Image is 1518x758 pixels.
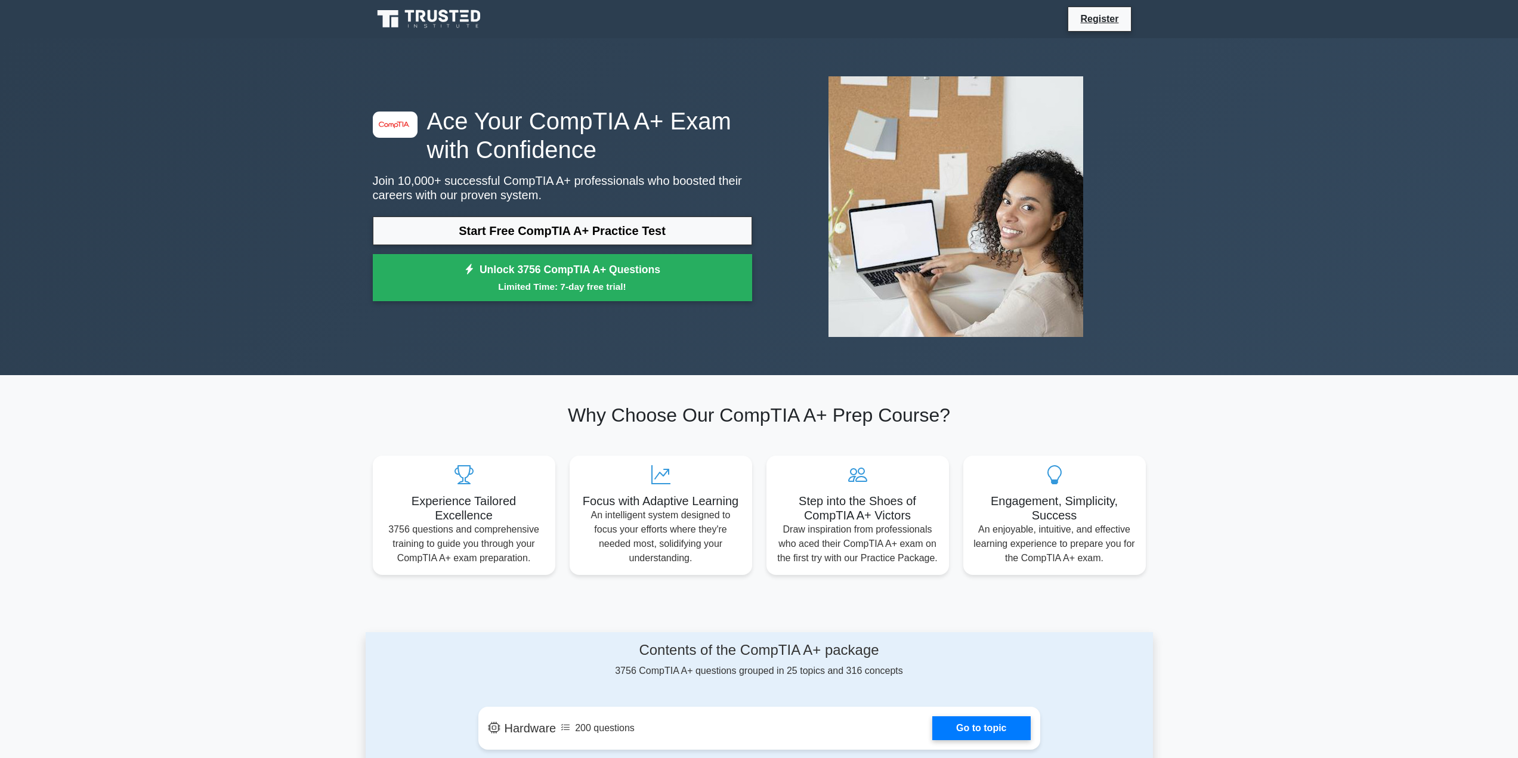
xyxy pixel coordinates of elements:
[932,716,1030,740] a: Go to topic
[973,494,1136,522] h5: Engagement, Simplicity, Success
[478,642,1040,659] h4: Contents of the CompTIA A+ package
[579,494,743,508] h5: Focus with Adaptive Learning
[1073,11,1126,26] a: Register
[579,508,743,565] p: An intelligent system designed to focus your efforts where they're needed most, solidifying your ...
[776,494,939,522] h5: Step into the Shoes of CompTIA A+ Victors
[373,404,1146,426] h2: Why Choose Our CompTIA A+ Prep Course?
[973,522,1136,565] p: An enjoyable, intuitive, and effective learning experience to prepare you for the CompTIA A+ exam.
[373,107,752,164] h1: Ace Your CompTIA A+ Exam with Confidence
[478,642,1040,678] div: 3756 CompTIA A+ questions grouped in 25 topics and 316 concepts
[776,522,939,565] p: Draw inspiration from professionals who aced their CompTIA A+ exam on the first try with our Prac...
[388,280,737,293] small: Limited Time: 7-day free trial!
[373,174,752,202] p: Join 10,000+ successful CompTIA A+ professionals who boosted their careers with our proven system.
[373,216,752,245] a: Start Free CompTIA A+ Practice Test
[373,254,752,302] a: Unlock 3756 CompTIA A+ QuestionsLimited Time: 7-day free trial!
[382,494,546,522] h5: Experience Tailored Excellence
[382,522,546,565] p: 3756 questions and comprehensive training to guide you through your CompTIA A+ exam preparation.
